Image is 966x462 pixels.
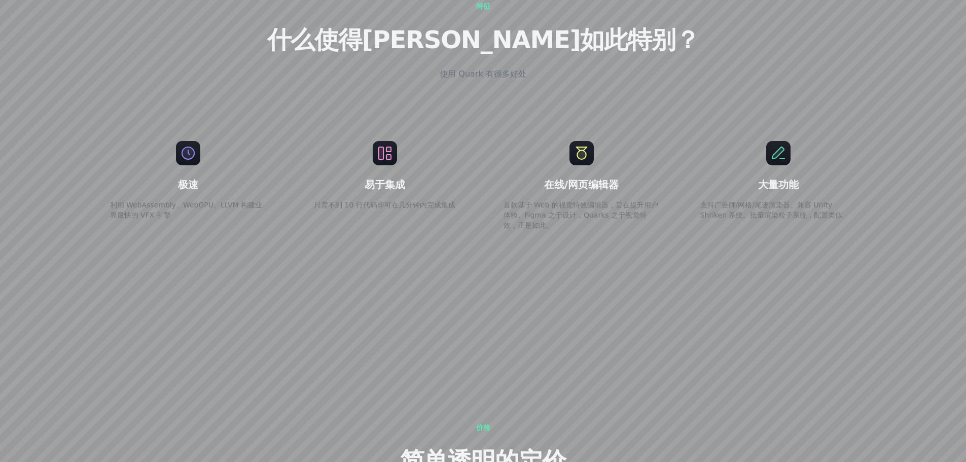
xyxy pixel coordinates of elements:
[267,25,699,54] font: 什么使得[PERSON_NAME]如此特别？
[504,201,658,229] font: 首款基于 Web 的视觉特效编辑器，旨在提升用户体验。Figma 之于设计，Quarks 之于视觉特效，正是如此。
[314,201,455,209] font: 只需不到 10 行代码即可在几分钟内完成集成
[176,141,200,165] img: 极速
[373,141,397,165] img: 易于集成
[700,201,843,219] font: 支持广告牌/网格/尾迹渲染器。兼容 Unity Shriken 系统。批量渲染粒子系统，配置类似
[544,179,619,191] font: 在线/网页编辑器
[758,179,799,191] font: 大量功能
[178,179,198,191] font: 极速
[476,423,490,432] font: 价格
[476,2,490,10] font: 特征
[365,179,405,191] font: 易于集成
[440,69,526,79] font: 使用 Quark 有很多好处
[766,141,791,165] img: 大量功能
[110,201,263,219] font: 利用 WebAssembly、WebGPU、LLVM 构建业界最快的 VFX 引擎
[569,141,594,165] img: 在线/网页编辑器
